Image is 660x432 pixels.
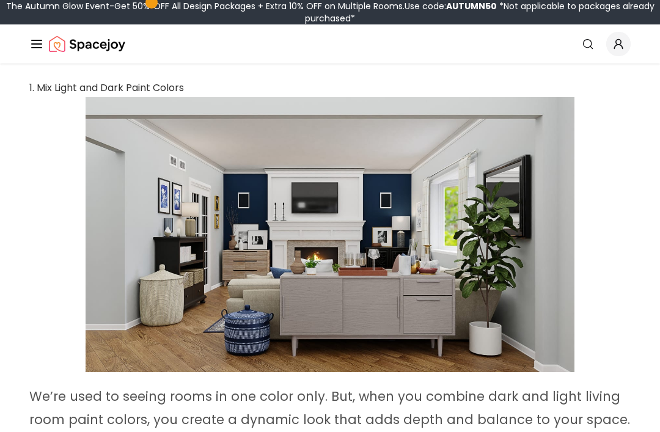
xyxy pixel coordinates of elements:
[29,81,184,95] span: 1. Mix Light and Dark Paint Colors
[86,97,574,372] img: A Transitional Coastal Living Room
[49,32,125,56] a: Spacejoy
[29,24,631,64] nav: Global
[49,32,125,56] img: Spacejoy Logo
